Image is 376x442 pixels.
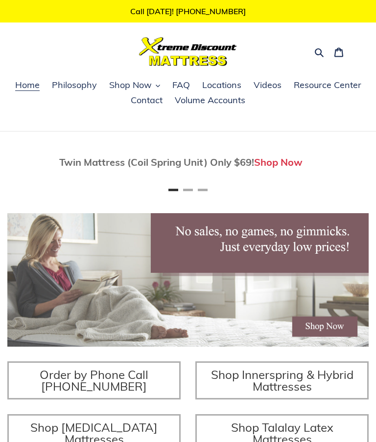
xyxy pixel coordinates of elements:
[294,79,361,91] span: Resource Center
[168,189,178,191] button: Page 1
[167,78,195,93] a: FAQ
[202,79,241,91] span: Locations
[170,93,250,108] a: Volume Accounts
[254,79,282,91] span: Videos
[52,79,97,91] span: Philosophy
[40,367,148,394] span: Order by Phone Call [PHONE_NUMBER]
[15,79,40,91] span: Home
[139,37,237,66] img: Xtreme Discount Mattress
[47,78,102,93] a: Philosophy
[289,78,366,93] a: Resource Center
[131,94,163,106] span: Contact
[7,361,181,399] a: Order by Phone Call [PHONE_NUMBER]
[254,156,303,168] a: Shop Now
[59,156,254,168] span: Twin Mattress (Coil Spring Unit) Only $69!
[7,213,369,347] img: herobannermay2022-1652879215306_1200x.jpg
[198,189,208,191] button: Page 3
[109,79,152,91] span: Shop Now
[249,78,286,93] a: Videos
[104,78,165,93] button: Shop Now
[183,189,193,191] button: Page 2
[10,78,45,93] a: Home
[172,79,190,91] span: FAQ
[195,361,369,399] a: Shop Innerspring & Hybrid Mattresses
[211,367,353,394] span: Shop Innerspring & Hybrid Mattresses
[175,94,245,106] span: Volume Accounts
[197,78,246,93] a: Locations
[126,93,167,108] a: Contact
